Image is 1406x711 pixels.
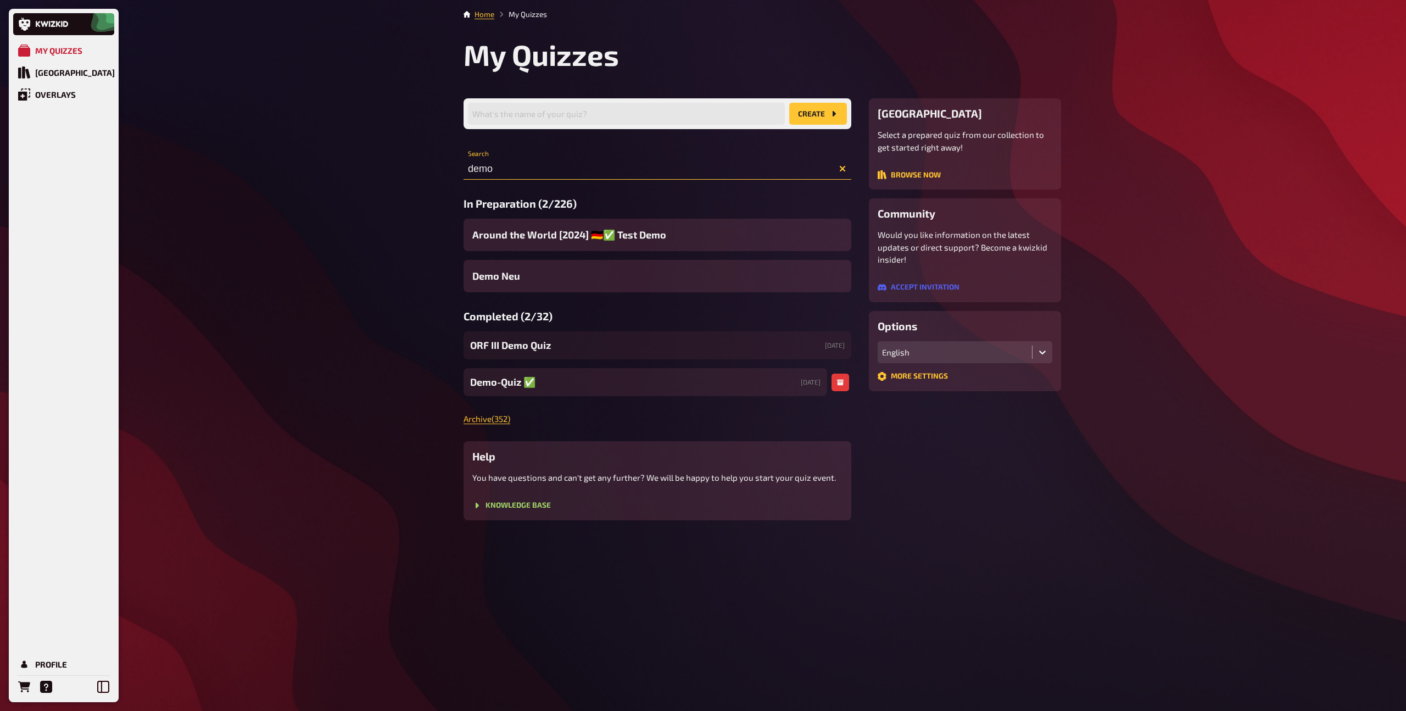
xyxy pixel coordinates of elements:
a: Help [35,676,57,698]
a: Quiz Library [13,62,114,84]
h3: [GEOGRAPHIC_DATA] [878,107,1052,120]
a: Around the World [2024] ​🇩🇪​✅​ Test Demo [464,219,851,251]
a: Demo Neu [464,260,851,292]
button: Accept invitation [878,283,959,292]
span: Demo Neu [472,269,520,284]
small: [DATE] [801,377,821,387]
div: My Quizzes [35,46,82,55]
a: Archive(352) [464,414,510,424]
button: Knowledge Base [472,501,551,510]
h3: Options [878,320,1052,332]
div: English [882,347,1028,357]
small: [DATE] [825,341,845,350]
a: Orders [13,676,35,698]
div: [GEOGRAPHIC_DATA] [35,68,115,77]
button: Browse now [878,170,941,179]
span: Around the World [2024] ​🇩🇪​✅​ Test Demo [472,227,666,242]
h3: Help [472,450,843,463]
a: Overlays [13,84,114,105]
a: Browse now [878,171,941,181]
a: ORF III Demo Quiz[DATE] [464,331,851,359]
li: My Quizzes [494,9,547,20]
div: Profile [35,659,67,669]
a: Home [475,10,494,19]
h1: My Quizzes [464,37,1061,72]
h3: In Preparation (2/226) [464,197,851,210]
a: Profile [13,653,114,675]
button: More settings [878,372,948,381]
span: ORF III Demo Quiz [470,338,551,353]
a: Demo-Quiz ✅​[DATE] [464,368,827,396]
h3: Community [878,207,1052,220]
div: Overlays [35,90,76,99]
span: Demo-Quiz ✅​ [470,375,535,390]
a: Knowledge Base [472,502,551,512]
p: Select a prepared quiz from our collection to get started right away! [878,129,1052,153]
a: My Quizzes [13,40,114,62]
input: What's the name of your quiz? [468,103,785,125]
a: More settings [878,373,948,382]
p: You have questions and can't get any further? We will be happy to help you start your quiz event. [472,471,843,484]
input: Search [464,158,851,180]
h3: Completed (2/32) [464,310,851,323]
button: create [789,103,847,125]
li: Home [475,9,494,20]
p: Would you like information on the latest updates or direct support? Become a kwizkid insider! [878,229,1052,266]
a: Accept invitation [878,284,959,293]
